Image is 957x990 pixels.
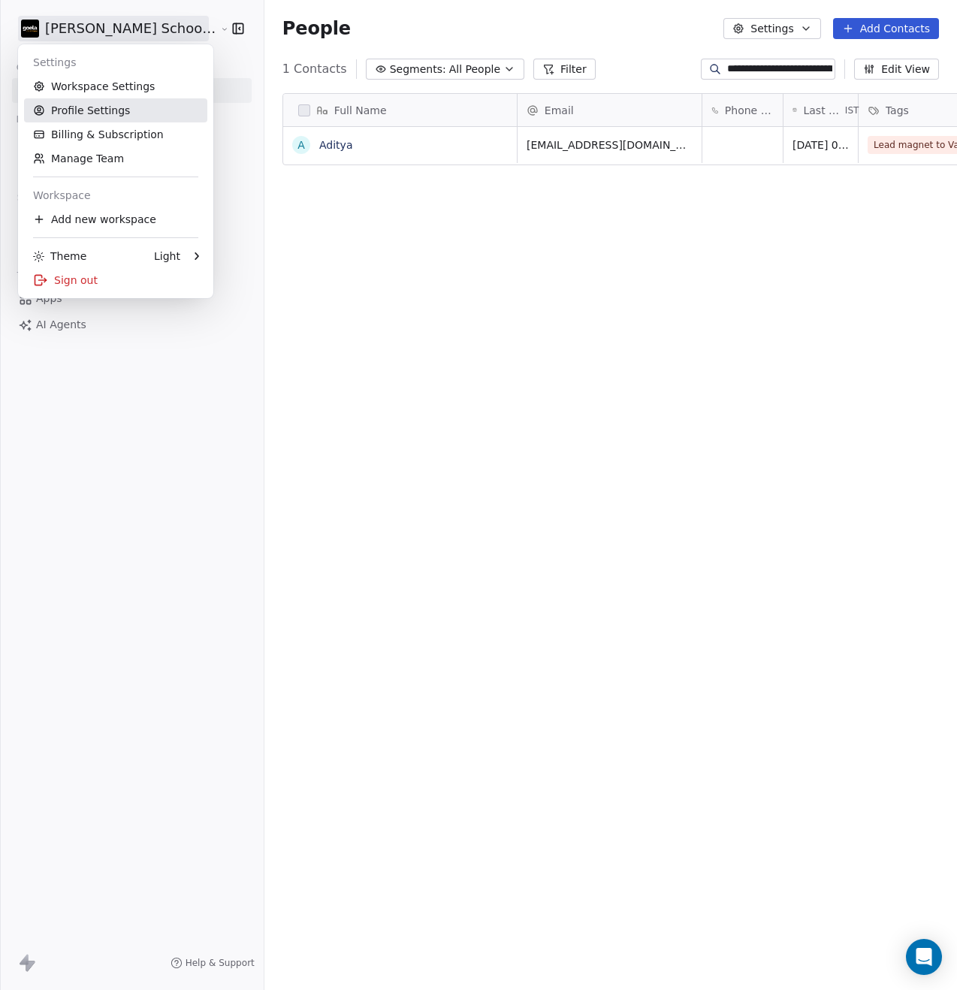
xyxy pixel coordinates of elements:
a: Profile Settings [24,98,207,122]
div: Light [154,249,180,264]
a: Manage Team [24,146,207,171]
a: Billing & Subscription [24,122,207,146]
div: Sign out [24,268,207,292]
div: Theme [33,249,86,264]
div: Workspace [24,183,207,207]
div: Settings [24,50,207,74]
div: Add new workspace [24,207,207,231]
a: Workspace Settings [24,74,207,98]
